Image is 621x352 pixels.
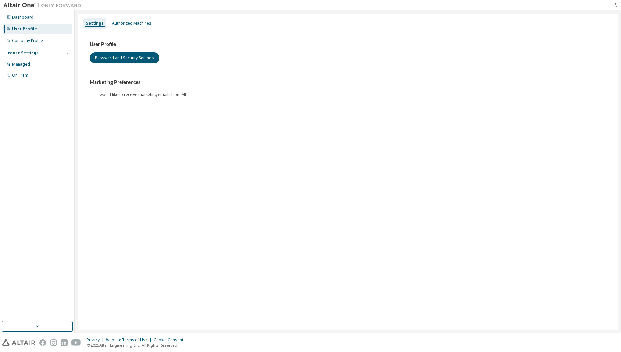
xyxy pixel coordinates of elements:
[12,26,37,32] div: User Profile
[12,62,30,67] div: Managed
[90,41,606,47] h3: User Profile
[2,339,35,346] img: altair_logo.svg
[61,339,68,346] img: linkedin.svg
[39,339,46,346] img: facebook.svg
[87,343,187,348] p: © 2025 Altair Engineering, Inc. All Rights Reserved.
[4,50,39,56] div: License Settings
[71,339,81,346] img: youtube.svg
[12,15,33,20] div: Dashboard
[3,2,84,8] img: Altair One
[106,337,154,343] div: Website Terms of Use
[12,73,28,78] div: On Prem
[50,339,57,346] img: instagram.svg
[154,337,187,343] div: Cookie Consent
[12,38,43,43] div: Company Profile
[90,52,159,63] button: Password and Security Settings
[97,91,193,99] label: I would like to receive marketing emails from Altair
[112,21,151,26] div: Authorized Machines
[86,21,104,26] div: Settings
[90,79,606,86] h3: Marketing Preferences
[87,337,106,343] div: Privacy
